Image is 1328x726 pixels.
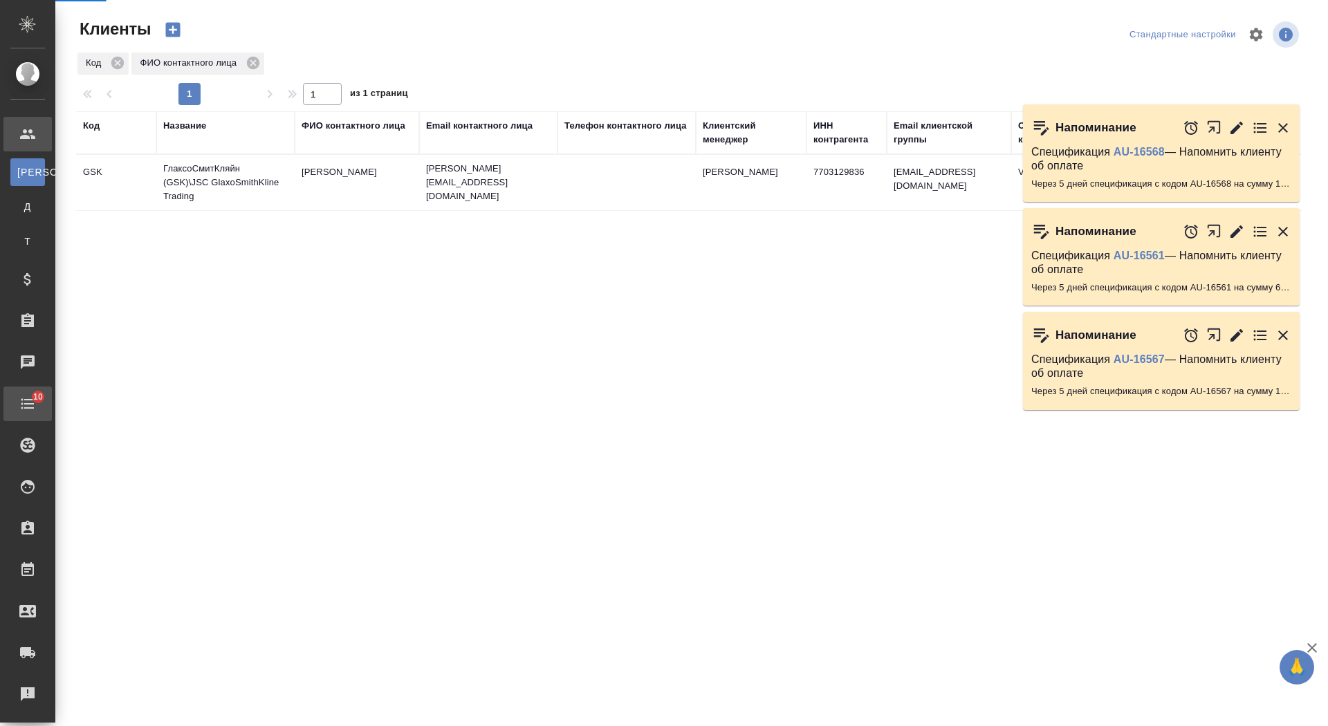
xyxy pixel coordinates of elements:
a: AU-16561 [1114,250,1165,261]
div: ФИО контактного лица [131,53,264,75]
button: Закрыть [1275,327,1291,344]
div: Название [163,119,206,133]
td: ГлаксоСмитКляйн (GSK)\JSC GlaxoSmithKline Trading [156,155,295,210]
div: Email клиентской группы [894,119,1004,147]
button: Закрыть [1275,223,1291,240]
button: Редактировать [1228,327,1245,344]
span: [PERSON_NAME] [17,165,38,179]
a: Д [10,193,45,221]
td: GSK [76,158,156,207]
span: 🙏 [1285,653,1309,682]
button: Закрыть [1275,120,1291,136]
div: Код [77,53,129,75]
p: Через 5 дней спецификация с кодом AU-16568 на сумму 15289.36 RUB будет просрочена [1031,177,1291,191]
a: Т [10,227,45,255]
td: [PERSON_NAME] [696,158,806,207]
button: Открыть в новой вкладке [1206,320,1222,350]
a: AU-16567 [1114,353,1165,365]
button: Редактировать [1228,120,1245,136]
span: Д [17,200,38,214]
span: Т [17,234,38,248]
p: ФИО контактного лица [140,56,241,70]
td: VIP клиенты [1011,158,1122,207]
button: Перейти в todo [1252,120,1269,136]
p: Спецификация — Напомнить клиенту об оплате [1031,353,1291,380]
p: Спецификация — Напомнить клиенту об оплате [1031,145,1291,173]
div: ФИО контактного лица [302,119,405,133]
div: Email контактного лица [426,119,533,133]
button: Перейти в todo [1252,223,1269,240]
p: Напоминание [1055,225,1136,239]
button: 🙏 [1280,650,1314,685]
p: Напоминание [1055,328,1136,342]
span: Клиенты [76,18,151,40]
p: Через 5 дней спецификация с кодом AU-16561 на сумму 63517.12 RUB будет просрочена [1031,281,1291,295]
td: [PERSON_NAME] [295,158,419,207]
p: [PERSON_NAME][EMAIL_ADDRESS][DOMAIN_NAME] [426,162,551,203]
div: ИНН контрагента [813,119,880,147]
p: Спецификация — Напомнить клиенту об оплате [1031,249,1291,277]
div: Клиентский менеджер [703,119,800,147]
button: Открыть в новой вкладке [1206,113,1222,142]
div: Код [83,119,100,133]
button: Перейти в todo [1252,327,1269,344]
td: 7703129836 [806,158,887,207]
a: 10 [3,387,52,421]
span: 10 [25,390,51,404]
a: [PERSON_NAME] [10,158,45,186]
button: Отложить [1183,223,1199,240]
a: AU-16568 [1114,146,1165,158]
button: Редактировать [1228,223,1245,240]
p: Код [86,56,106,70]
button: Отложить [1183,327,1199,344]
p: Напоминание [1055,121,1136,135]
p: Через 5 дней спецификация с кодом AU-16567 на сумму 103606.01 RUB будет просрочена [1031,384,1291,398]
div: Ответственная команда [1018,119,1115,147]
button: Открыть в новой вкладке [1206,216,1222,246]
button: Создать [156,18,190,41]
td: [EMAIL_ADDRESS][DOMAIN_NAME] [887,158,1011,207]
div: Телефон контактного лица [564,119,687,133]
span: из 1 страниц [350,85,408,105]
button: Отложить [1183,120,1199,136]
